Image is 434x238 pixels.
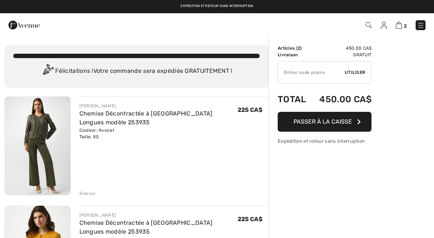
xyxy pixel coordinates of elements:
img: Congratulation2.svg [40,64,55,79]
a: Chemise Décontractée à [GEOGRAPHIC_DATA] Longues modèle 253935 [79,219,213,235]
img: Chemise Décontractée à Manches Longues modèle 253935 [4,96,71,195]
div: Enlever [79,190,96,197]
img: Menu [417,22,424,29]
td: Livraison [278,51,311,58]
input: Code promo [278,61,345,84]
button: Passer à la caisse [278,112,371,132]
div: [PERSON_NAME] [79,212,238,219]
img: Panier d'achat [396,22,402,29]
a: 1ère Avenue [8,21,40,28]
img: Mes infos [381,22,387,29]
span: Utiliser [345,69,365,76]
a: 2 [396,21,407,29]
td: Articles ( ) [278,45,311,51]
span: 2 [404,23,407,29]
span: 225 CA$ [238,106,263,113]
a: Chemise Décontractée à [GEOGRAPHIC_DATA] Longues modèle 253935 [79,110,213,126]
img: 1ère Avenue [8,18,40,32]
td: 450.00 CA$ [311,45,371,51]
div: Félicitations ! Votre commande sera expédiée GRATUITEMENT ! [13,64,260,79]
span: 2 [298,46,300,51]
span: 225 CA$ [238,216,263,223]
td: Total [278,87,311,112]
td: 450.00 CA$ [311,87,371,112]
td: Gratuit [311,51,371,58]
img: Recherche [366,22,372,28]
div: Expédition et retour sans interruption [278,138,371,145]
span: Passer à la caisse [294,118,352,125]
div: [PERSON_NAME] [79,103,238,109]
div: Couleur: Avocat Taille: XS [79,127,238,140]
